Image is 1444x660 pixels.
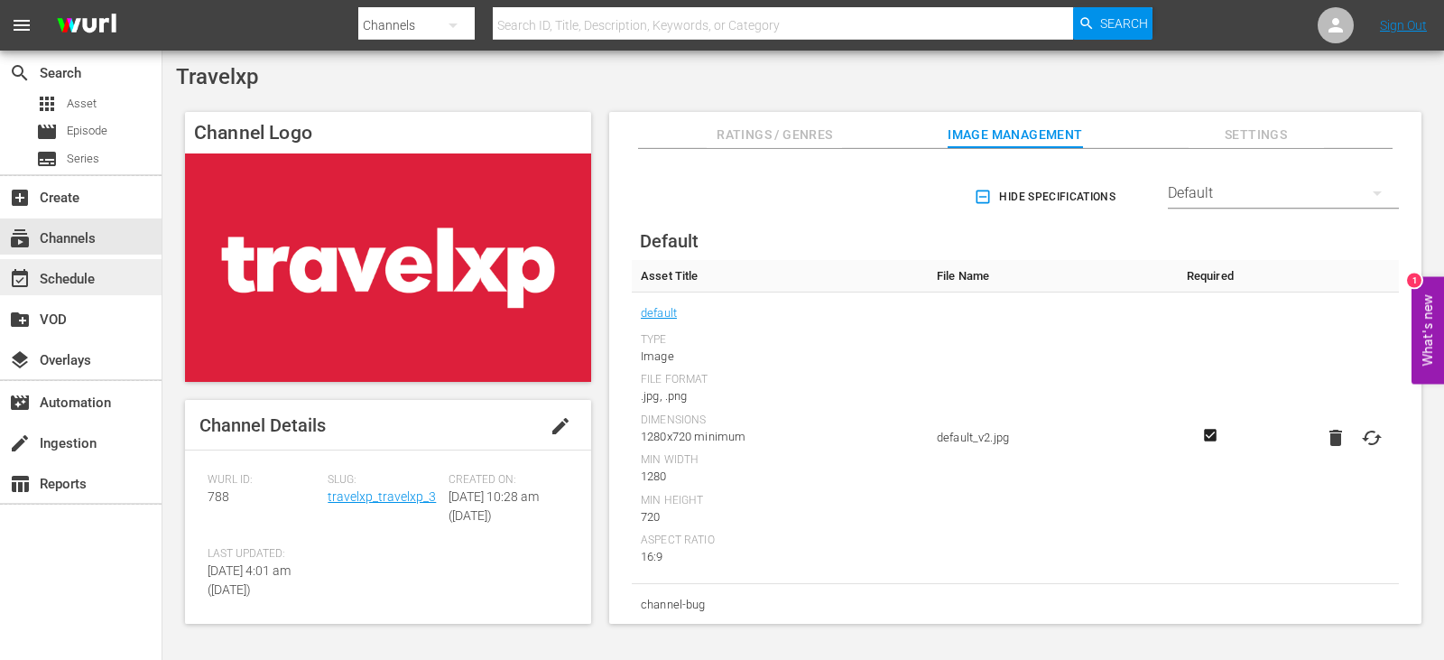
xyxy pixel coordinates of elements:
[641,534,919,548] div: Aspect Ratio
[43,5,130,47] img: ans4CAIJ8jUAAAAAAAAAAAAAAAAAAAAAAAAgQb4GAAAAAAAAAAAAAAAAAAAAAAAAJMjXAAAAAAAAAAAAAAAAAAAAAAAAgAT5G...
[11,14,32,36] span: menu
[1380,18,1427,33] a: Sign Out
[36,93,58,115] span: Asset
[67,150,99,168] span: Series
[641,468,919,486] div: 1280
[970,172,1123,222] button: Hide Specifications
[9,62,31,84] span: Search
[176,64,258,89] span: Travelxp
[449,489,539,523] span: [DATE] 10:28 am ([DATE])
[539,404,582,448] button: edit
[185,153,591,382] img: Travelxp
[1189,124,1324,146] span: Settings
[948,124,1083,146] span: Image Management
[9,228,31,249] span: Channels
[928,260,1177,293] th: File Name
[640,230,699,252] span: Default
[641,593,919,617] span: channel-bug
[1073,7,1152,40] button: Search
[641,548,919,566] div: 16:9
[641,387,919,405] div: .jpg, .png
[1407,273,1421,287] div: 1
[328,473,439,488] span: Slug:
[641,428,919,446] div: 1280x720 minimum
[67,95,97,113] span: Asset
[9,432,31,454] span: Ingestion
[707,124,842,146] span: Ratings / Genres
[208,489,229,504] span: 788
[208,547,319,562] span: Last Updated:
[208,563,291,597] span: [DATE] 4:01 am ([DATE])
[185,112,591,153] h4: Channel Logo
[1100,7,1148,40] span: Search
[641,494,919,508] div: Min Height
[199,414,326,436] span: Channel Details
[641,625,919,639] div: Type
[1168,168,1399,218] div: Default
[641,453,919,468] div: Min Width
[1177,260,1243,293] th: Required
[550,415,571,437] span: edit
[9,392,31,414] span: Automation
[67,122,107,140] span: Episode
[1412,276,1444,384] button: Open Feedback Widget
[9,473,31,495] span: Reports
[9,349,31,371] span: Overlays
[449,473,560,488] span: Created On:
[1199,427,1221,443] svg: Required
[641,508,919,526] div: 720
[977,188,1115,207] span: Hide Specifications
[928,293,1177,584] td: default_v2.jpg
[641,414,919,428] div: Dimensions
[9,268,31,290] span: Schedule
[36,121,58,143] span: Episode
[208,473,319,488] span: Wurl ID:
[36,148,58,170] span: Series
[641,302,677,325] a: default
[641,333,919,348] div: Type
[328,489,436,504] a: travelxp_travelxp_3
[9,309,31,330] span: VOD
[641,373,919,387] div: File Format
[641,348,919,366] div: Image
[632,260,928,293] th: Asset Title
[9,187,31,209] span: Create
